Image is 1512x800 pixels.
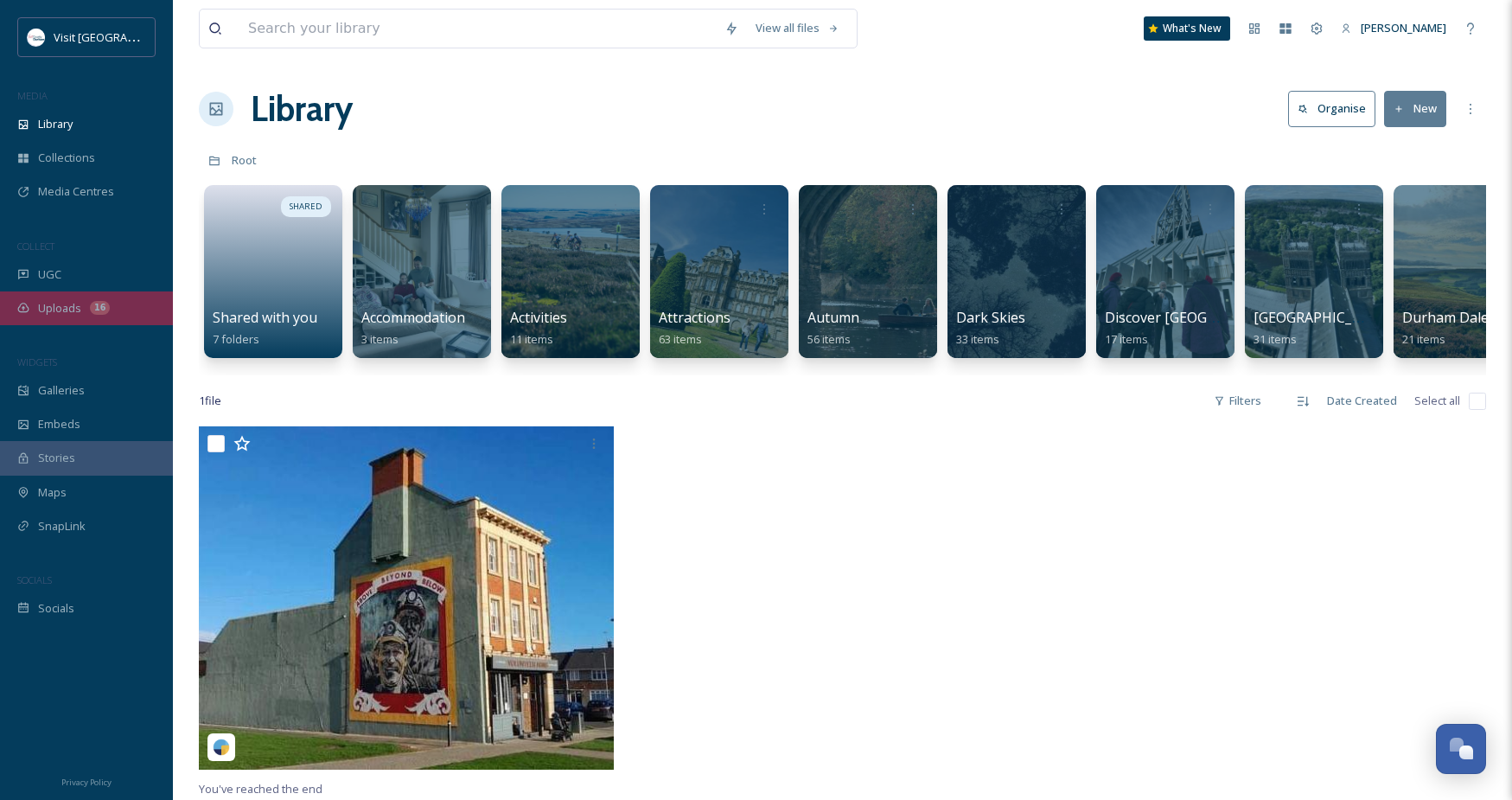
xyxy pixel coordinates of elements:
[1402,310,1496,347] a: Durham Dales21 items
[956,331,999,347] span: 33 items
[213,308,317,327] span: Shared with you
[1361,20,1446,35] span: [PERSON_NAME]
[1384,91,1446,126] button: New
[61,777,112,788] span: Privacy Policy
[17,89,48,102] span: MEDIA
[361,308,465,327] span: Accommodation
[807,331,851,347] span: 56 items
[659,310,730,347] a: Attractions63 items
[1105,308,1304,327] span: Discover [GEOGRAPHIC_DATA]
[510,310,567,347] a: Activities11 items
[956,308,1025,327] span: Dark Skies
[213,331,259,347] span: 7 folders
[199,781,322,797] span: You've reached the end
[38,150,95,166] span: Collections
[17,240,54,253] span: COLLECT
[659,308,730,327] span: Attractions
[1105,310,1304,347] a: Discover [GEOGRAPHIC_DATA]17 items
[361,331,399,347] span: 3 items
[61,771,112,791] a: Privacy Policy
[1205,384,1270,418] div: Filters
[17,573,52,586] span: SOCIALS
[213,739,230,756] img: snapsea-logo.png
[38,183,114,200] span: Media Centres
[38,416,80,432] span: Embeds
[90,301,110,315] div: 16
[1414,393,1460,409] span: Select all
[199,426,614,770] img: fabulousnorth-984625.webp
[38,518,86,534] span: SnapLink
[38,266,61,283] span: UGC
[38,600,74,617] span: Socials
[1144,16,1230,41] a: What's New
[659,331,702,347] span: 63 items
[1402,308,1496,327] span: Durham Dales
[1402,331,1445,347] span: 21 items
[239,10,716,48] input: Search your library
[38,300,81,317] span: Uploads
[199,393,221,409] span: 1 file
[28,29,45,46] img: 1680077135441.jpeg
[38,450,75,466] span: Stories
[747,11,848,45] a: View all files
[956,310,1025,347] a: Dark Skies33 items
[361,310,465,347] a: Accommodation3 items
[38,484,67,501] span: Maps
[510,308,567,327] span: Activities
[1318,384,1406,418] div: Date Created
[807,310,859,347] a: Autumn56 items
[251,83,353,135] a: Library
[38,116,73,132] span: Library
[1436,724,1486,774] button: Open Chat
[17,355,57,368] span: WIDGETS
[510,331,553,347] span: 11 items
[807,308,859,327] span: Autumn
[1332,11,1455,45] a: [PERSON_NAME]
[290,201,322,213] span: SHARED
[232,150,257,170] a: Root
[1254,331,1297,347] span: 31 items
[1288,91,1375,126] button: Organise
[38,382,85,399] span: Galleries
[1254,310,1393,347] a: [GEOGRAPHIC_DATA]31 items
[1105,331,1148,347] span: 17 items
[54,29,188,45] span: Visit [GEOGRAPHIC_DATA]
[199,176,348,358] a: SHAREDShared with you7 folders
[232,152,257,168] span: Root
[1254,308,1393,327] span: [GEOGRAPHIC_DATA]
